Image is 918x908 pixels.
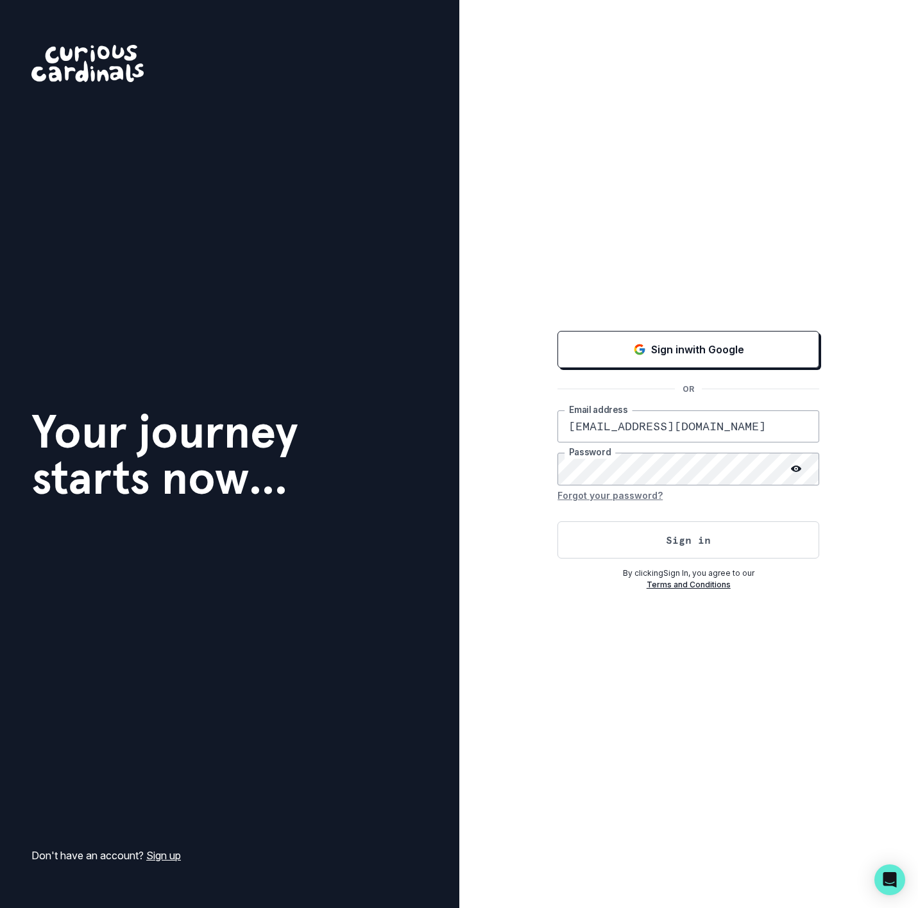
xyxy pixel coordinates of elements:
[675,383,702,395] p: OR
[874,864,905,895] div: Open Intercom Messenger
[647,580,731,589] a: Terms and Conditions
[557,485,663,506] button: Forgot your password?
[557,521,819,559] button: Sign in
[557,331,819,368] button: Sign in with Google (GSuite)
[31,45,144,82] img: Curious Cardinals Logo
[557,567,819,579] p: By clicking Sign In , you agree to our
[146,849,181,862] a: Sign up
[31,848,181,863] p: Don't have an account?
[651,342,744,357] p: Sign in with Google
[31,408,298,501] h1: Your journey starts now...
